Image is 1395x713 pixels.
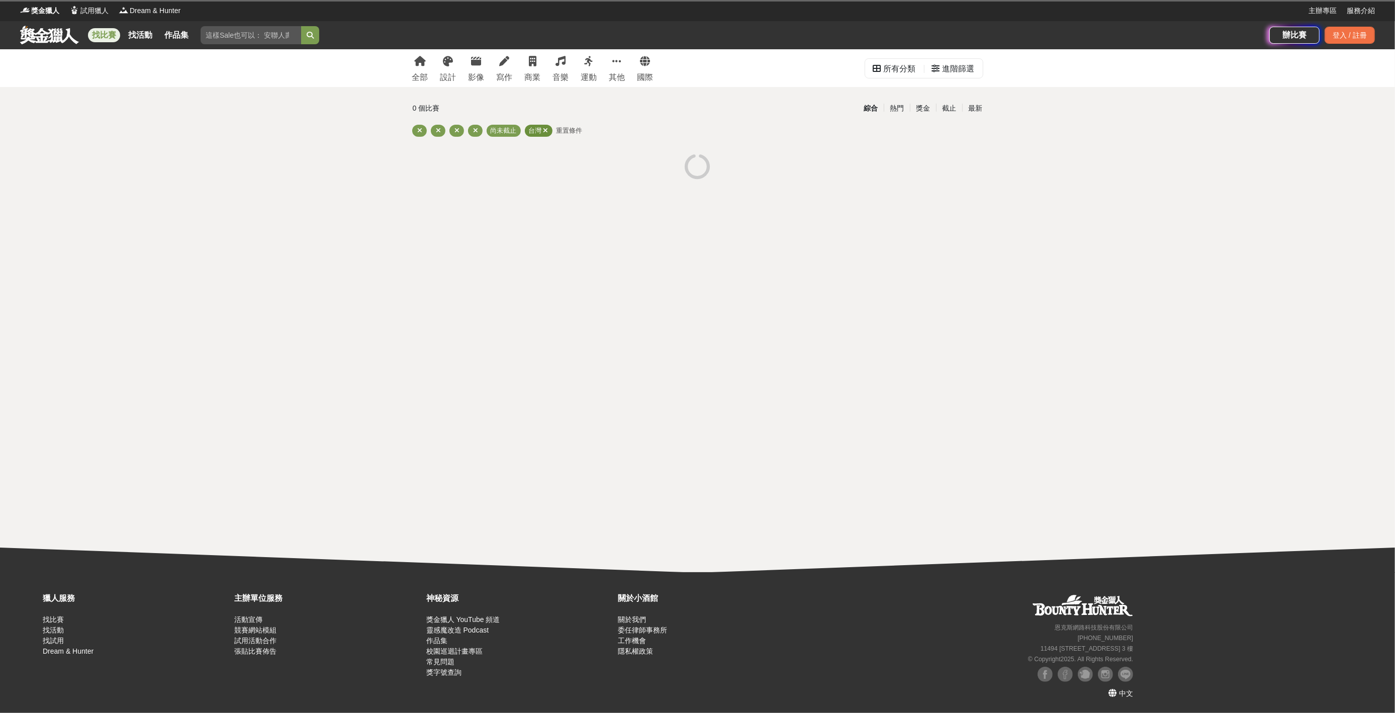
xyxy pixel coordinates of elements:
[529,127,542,134] span: 台灣
[618,647,653,655] a: 隱私權政策
[80,6,109,16] span: 試用獵人
[426,637,447,645] a: 作品集
[43,592,229,604] div: 獵人服務
[637,49,654,87] a: 國際
[1269,27,1320,44] a: 辦比賽
[130,6,180,16] span: Dream & Hunter
[412,71,428,83] div: 全部
[412,49,428,87] a: 全部
[1078,667,1093,682] img: Plurk
[553,71,569,83] div: 音樂
[581,71,597,83] div: 運動
[234,637,276,645] a: 試用活動合作
[1098,667,1113,682] img: Instagram
[20,5,30,15] img: Logo
[426,615,500,623] a: 獎金獵人 YouTube 頻道
[884,59,916,79] div: 所有分類
[525,71,541,83] div: 商業
[910,100,936,117] div: 獎金
[160,28,193,42] a: 作品集
[1041,645,1133,652] small: 11494 [STREET_ADDRESS] 3 樓
[234,626,276,634] a: 競賽網站模組
[491,127,517,134] span: 尚未截止
[426,592,613,604] div: 神秘資源
[618,637,646,645] a: 工作機會
[426,658,454,666] a: 常見問題
[469,71,485,83] div: 影像
[943,59,975,79] div: 進階篩選
[119,6,180,16] a: LogoDream & Hunter
[234,615,262,623] a: 活動宣傳
[201,26,301,44] input: 這樣Sale也可以： 安聯人壽創意銷售法募集
[581,49,597,87] a: 運動
[618,615,646,623] a: 關於我們
[858,100,884,117] div: 綜合
[69,5,79,15] img: Logo
[124,28,156,42] a: 找活動
[609,71,625,83] div: 其他
[469,49,485,87] a: 影像
[1028,656,1133,663] small: © Copyright 2025 . All Rights Reserved.
[1038,667,1053,682] img: Facebook
[497,49,513,87] a: 寫作
[618,592,804,604] div: 關於小酒館
[1325,27,1375,44] div: 登入 / 註冊
[1055,624,1133,631] small: 恩克斯網路科技股份有限公司
[31,6,59,16] span: 獎金獵人
[553,49,569,87] a: 音樂
[525,49,541,87] a: 商業
[426,668,461,676] a: 獎字號查詢
[497,71,513,83] div: 寫作
[119,5,129,15] img: Logo
[618,626,667,634] a: 委任律師事務所
[440,71,456,83] div: 設計
[234,592,421,604] div: 主辦單位服務
[1309,6,1337,16] a: 主辦專區
[234,647,276,655] a: 張貼比賽佈告
[1347,6,1375,16] a: 服務介紹
[962,100,988,117] div: 最新
[43,637,64,645] a: 找試用
[637,71,654,83] div: 國際
[1118,667,1133,682] img: LINE
[609,49,625,87] a: 其他
[43,615,64,623] a: 找比賽
[556,127,583,134] span: 重置條件
[1119,689,1133,697] span: 中文
[1078,635,1133,642] small: [PHONE_NUMBER]
[20,6,59,16] a: Logo獎金獵人
[884,100,910,117] div: 熱門
[43,647,94,655] a: Dream & Hunter
[69,6,109,16] a: Logo試用獵人
[413,100,602,117] div: 0 個比賽
[426,626,489,634] a: 靈感魔改造 Podcast
[1058,667,1073,682] img: Facebook
[936,100,962,117] div: 截止
[43,626,64,634] a: 找活動
[88,28,120,42] a: 找比賽
[440,49,456,87] a: 設計
[426,647,483,655] a: 校園巡迴計畫專區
